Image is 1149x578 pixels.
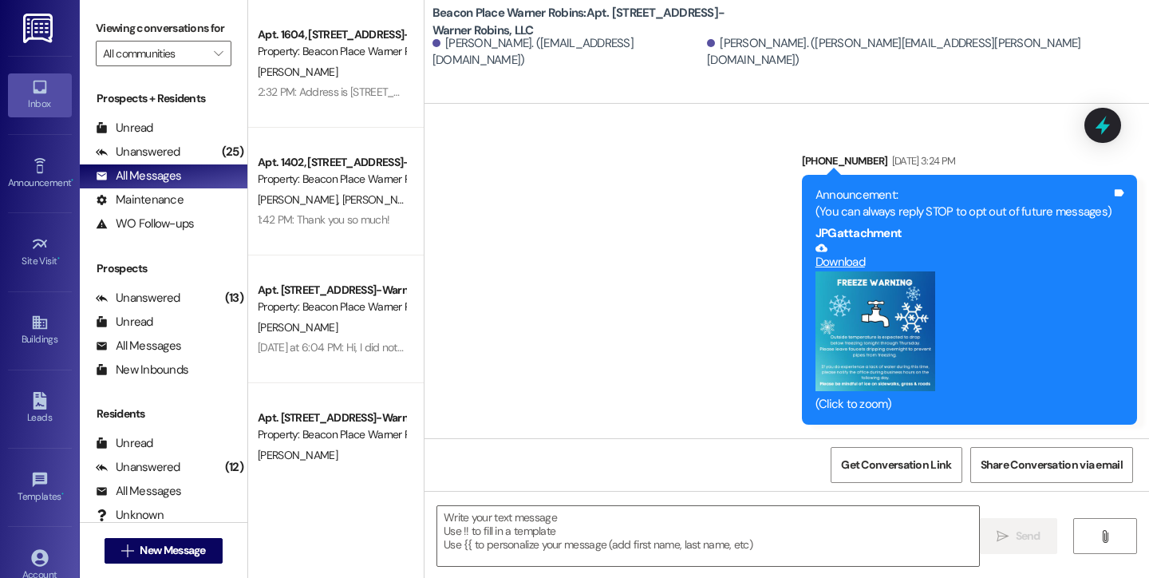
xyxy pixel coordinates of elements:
[980,518,1057,554] button: Send
[815,225,902,241] b: JPG attachment
[96,459,180,476] div: Unanswered
[8,309,72,352] a: Buildings
[96,338,181,354] div: All Messages
[218,140,247,164] div: (25)
[8,231,72,274] a: Site Visit •
[981,457,1123,473] span: Share Conversation via email
[96,120,153,137] div: Unread
[1099,530,1111,543] i: 
[1016,528,1040,544] span: Send
[80,260,247,277] div: Prospects
[96,290,180,307] div: Unanswered
[80,90,247,107] div: Prospects + Residents
[258,65,338,79] span: [PERSON_NAME]
[221,455,247,480] div: (12)
[258,212,389,227] div: 1:42 PM: Thank you so much!
[103,41,206,66] input: All communities
[96,16,231,41] label: Viewing conversations for
[258,448,338,462] span: [PERSON_NAME]
[140,542,205,559] span: New Message
[96,216,194,232] div: WO Follow-ups
[8,73,72,117] a: Inbox
[841,457,951,473] span: Get Conversation Link
[831,447,961,483] button: Get Conversation Link
[342,192,421,207] span: [PERSON_NAME]
[96,362,188,378] div: New Inbounds
[802,152,1137,175] div: [PHONE_NUMBER]
[997,530,1009,543] i: 
[815,242,1111,270] a: Download
[105,538,223,564] button: New Message
[888,152,956,169] div: [DATE] 3:24 PM
[258,154,405,171] div: Apt. 1402, [STREET_ADDRESS]-Warner Robins, LLC
[96,192,184,208] div: Maintenance
[8,387,72,430] a: Leads
[258,320,338,335] span: [PERSON_NAME]
[221,286,247,311] div: (13)
[23,14,56,43] img: ResiDesk Logo
[815,271,935,391] button: Zoom image
[121,544,133,557] i: 
[80,406,247,422] div: Residents
[258,192,342,207] span: [PERSON_NAME]
[71,175,73,186] span: •
[96,435,153,452] div: Unread
[432,35,703,69] div: [PERSON_NAME]. ([EMAIL_ADDRESS][DOMAIN_NAME])
[96,507,164,524] div: Unknown
[96,483,181,500] div: All Messages
[258,171,405,188] div: Property: Beacon Place Warner Robins
[258,340,719,354] div: [DATE] at 6:04 PM: Hi, I did not receive any email from IMS communities/Brivo. Please resend, tha...
[96,144,180,160] div: Unanswered
[8,466,72,509] a: Templates •
[815,187,1111,221] div: Announcement: (You can always reply STOP to opt out of future messages)
[258,410,405,426] div: Apt. [STREET_ADDRESS]-Warner Robins, LLC
[258,26,405,43] div: Apt. 1604, [STREET_ADDRESS]-Warner Robins, LLC
[815,396,1111,413] div: (Click to zoom)
[61,489,64,500] span: •
[258,426,405,443] div: Property: Beacon Place Warner Robins
[258,282,405,299] div: Apt. [STREET_ADDRESS]-Warner Robins, LLC
[96,168,181,184] div: All Messages
[707,35,1137,69] div: [PERSON_NAME]. ([PERSON_NAME][EMAIL_ADDRESS][PERSON_NAME][DOMAIN_NAME])
[258,299,405,315] div: Property: Beacon Place Warner Robins
[432,5,752,39] b: Beacon Place Warner Robins: Apt. [STREET_ADDRESS]-Warner Robins, LLC
[258,85,601,99] div: 2:32 PM: Address is [STREET_ADDRESS][PERSON_NAME][PERSON_NAME]
[57,253,60,264] span: •
[214,47,223,60] i: 
[96,314,153,331] div: Unread
[970,447,1133,483] button: Share Conversation via email
[258,43,405,60] div: Property: Beacon Place Warner Robins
